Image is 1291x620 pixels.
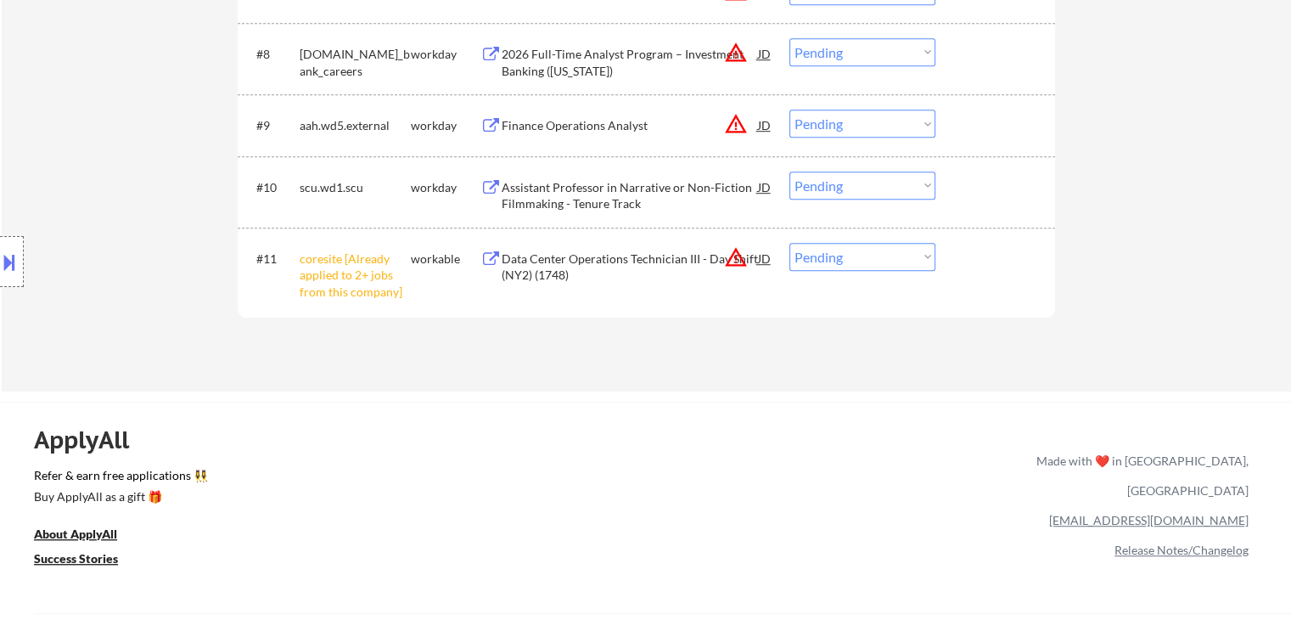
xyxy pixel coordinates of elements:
[34,551,118,566] u: Success Stories
[502,251,758,284] div: Data Center Operations Technician III - Day Shift (NY2) (1748)
[724,245,748,269] button: warning_amber
[34,491,204,503] div: Buy ApplyAll as a gift 🎁
[411,117,480,134] div: workday
[1114,543,1249,557] a: Release Notes/Changelog
[411,179,480,196] div: workday
[300,46,411,79] div: [DOMAIN_NAME]_bank_careers
[300,117,411,134] div: aah.wd5.external
[34,488,204,509] a: Buy ApplyAll as a gift 🎁
[34,525,141,546] a: About ApplyAll
[756,38,773,69] div: JD
[34,527,117,541] u: About ApplyAll
[756,172,773,202] div: JD
[300,179,411,196] div: scu.wd1.scu
[756,243,773,273] div: JD
[300,251,411,301] div: coresite [Already applied to 2+ jobs from this company]
[724,41,748,65] button: warning_amber
[34,426,149,454] div: ApplyAll
[34,550,141,571] a: Success Stories
[256,46,286,63] div: #8
[1030,446,1249,505] div: Made with ❤️ in [GEOGRAPHIC_DATA], [GEOGRAPHIC_DATA]
[756,110,773,140] div: JD
[724,112,748,136] button: warning_amber
[502,117,758,134] div: Finance Operations Analyst
[411,251,480,268] div: workable
[502,179,758,212] div: Assistant Professor in Narrative or Non-Fiction Filmmaking - Tenure Track
[1049,513,1249,527] a: [EMAIL_ADDRESS][DOMAIN_NAME]
[502,46,758,79] div: 2026 Full-Time Analyst Program – Investment Banking ([US_STATE])
[411,46,480,63] div: workday
[34,470,682,488] a: Refer & earn free applications 👯‍♀️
